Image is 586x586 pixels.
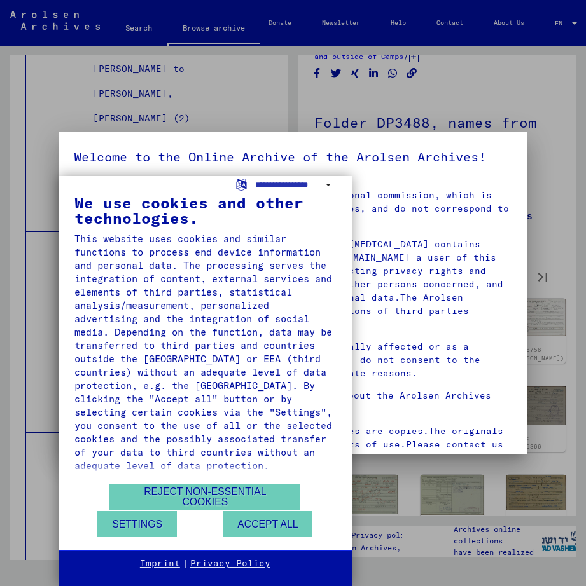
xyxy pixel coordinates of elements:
a: Imprint [140,557,180,570]
a: Privacy Policy [190,557,270,570]
div: This website uses cookies and similar functions to process end device information and personal da... [74,232,336,472]
button: Settings [97,511,177,537]
button: Accept all [223,511,312,537]
button: Reject non-essential cookies [109,484,300,510]
div: We use cookies and other technologies. [74,195,336,226]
